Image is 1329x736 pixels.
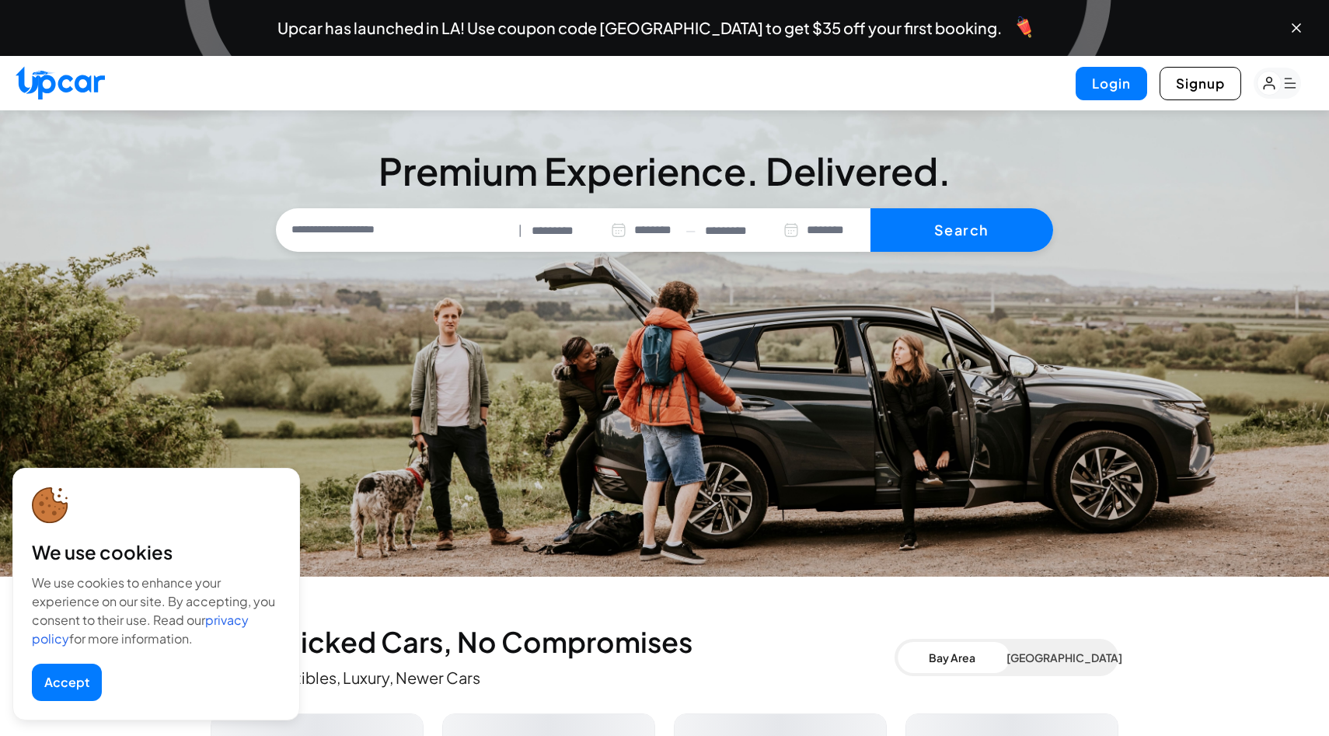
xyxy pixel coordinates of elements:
[211,626,895,658] h2: Handpicked Cars, No Compromises
[1160,67,1241,100] button: Signup
[1076,67,1147,100] button: Login
[32,664,102,701] button: Accept
[32,487,68,524] img: cookie-icon.svg
[32,574,281,648] div: We use cookies to enhance your experience on our site. By accepting, you consent to their use. Re...
[685,221,696,239] span: —
[870,208,1053,252] button: Search
[518,221,522,239] span: |
[898,642,1006,673] button: Bay Area
[1006,642,1115,673] button: [GEOGRAPHIC_DATA]
[211,667,895,689] p: Evs, Convertibles, Luxury, Newer Cars
[1289,20,1304,36] button: Close banner
[276,152,1053,190] h3: Premium Experience. Delivered.
[277,20,1002,36] span: Upcar has launched in LA! Use coupon code [GEOGRAPHIC_DATA] to get $35 off your first booking.
[32,539,281,564] div: We use cookies
[16,66,105,99] img: Upcar Logo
